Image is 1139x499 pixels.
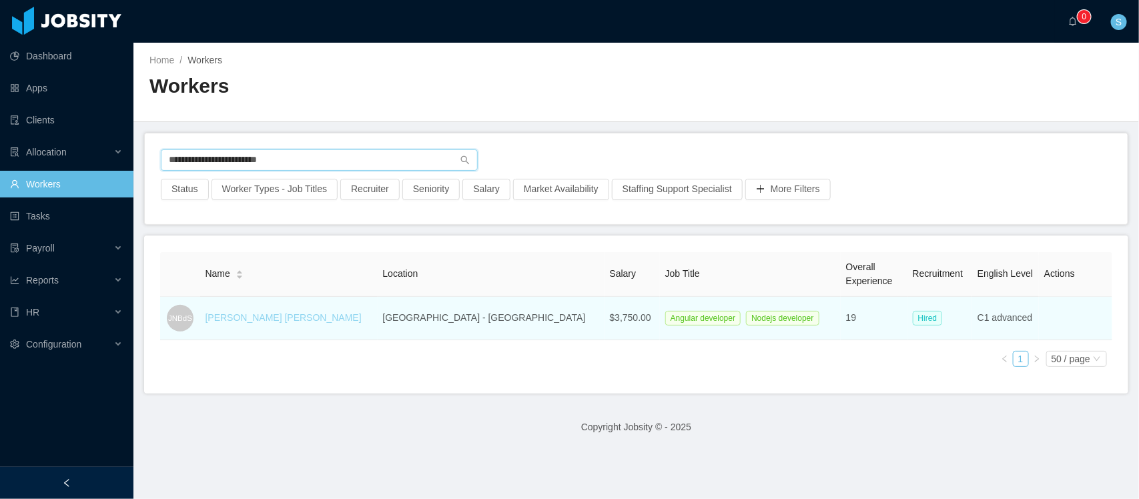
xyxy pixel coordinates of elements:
[610,268,637,279] span: Salary
[972,297,1039,340] td: C1 advanced
[1013,351,1029,367] li: 1
[513,179,609,200] button: Market Availability
[187,55,222,65] span: Workers
[10,43,123,69] a: icon: pie-chartDashboard
[10,107,123,133] a: icon: auditClients
[997,351,1013,367] li: Previous Page
[10,203,123,229] a: icon: profileTasks
[612,179,743,200] button: Staffing Support Specialist
[340,179,400,200] button: Recruiter
[161,179,209,200] button: Status
[402,179,460,200] button: Seniority
[212,179,338,200] button: Worker Types - Job Titles
[236,274,243,278] i: icon: caret-down
[745,179,831,200] button: icon: plusMore Filters
[236,269,243,273] i: icon: caret-up
[1033,355,1041,363] i: icon: right
[1093,355,1101,364] i: icon: down
[913,268,963,279] span: Recruitment
[1116,14,1122,30] span: S
[378,297,605,340] td: [GEOGRAPHIC_DATA] - [GEOGRAPHIC_DATA]
[1052,352,1090,366] div: 50 / page
[665,268,700,279] span: Job Title
[746,311,819,326] span: Nodejs developer
[26,307,39,318] span: HR
[26,339,81,350] span: Configuration
[1068,17,1078,26] i: icon: bell
[1001,355,1009,363] i: icon: left
[10,340,19,349] i: icon: setting
[133,404,1139,450] footer: Copyright Jobsity © - 2025
[10,276,19,285] i: icon: line-chart
[1044,268,1075,279] span: Actions
[206,312,362,323] a: [PERSON_NAME] [PERSON_NAME]
[149,73,637,100] h2: Workers
[1014,352,1028,366] a: 1
[168,307,192,329] span: JNBdS
[383,268,418,279] span: Location
[149,55,174,65] a: Home
[913,311,943,326] span: Hired
[1078,10,1091,23] sup: 0
[26,275,59,286] span: Reports
[10,75,123,101] a: icon: appstoreApps
[26,147,67,157] span: Allocation
[10,171,123,197] a: icon: userWorkers
[610,312,651,323] span: $3,750.00
[978,268,1033,279] span: English Level
[10,243,19,253] i: icon: file-protect
[460,155,470,165] i: icon: search
[179,55,182,65] span: /
[1029,351,1045,367] li: Next Page
[665,311,741,326] span: Angular developer
[846,262,893,286] span: Overall Experience
[10,147,19,157] i: icon: solution
[206,267,230,281] span: Name
[10,308,19,317] i: icon: book
[26,243,55,254] span: Payroll
[462,179,510,200] button: Salary
[236,268,244,278] div: Sort
[841,297,907,340] td: 19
